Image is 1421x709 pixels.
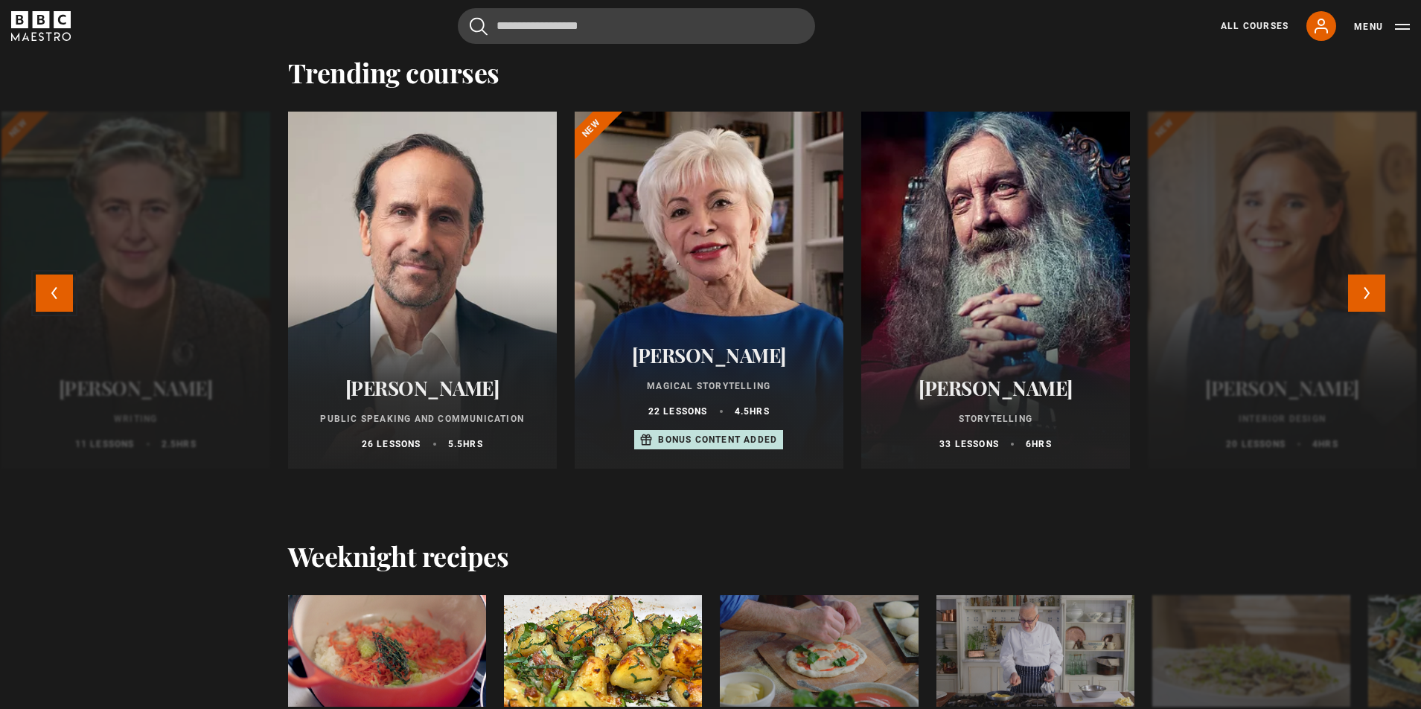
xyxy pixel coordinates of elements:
[879,412,1112,426] p: Storytelling
[1166,376,1399,400] h2: [PERSON_NAME]
[19,412,252,426] p: Writing
[593,379,826,393] p: Magical Storytelling
[470,17,488,36] button: Submit the search query
[75,437,135,451] p: 11 lessons
[176,439,197,449] abbr: hrs
[1148,112,1417,469] a: [PERSON_NAME] Interior Design 20 lessons 4hrs New
[861,112,1130,469] a: [PERSON_NAME] Storytelling 33 lessons 6hrs
[1354,19,1410,34] button: Toggle navigation
[593,344,826,367] h2: [PERSON_NAME]
[648,405,708,418] p: 22 lessons
[288,57,499,88] h2: Trending courses
[735,405,770,418] p: 4.5
[448,437,483,451] p: 5.5
[575,112,843,469] a: [PERSON_NAME] Magical Storytelling 22 lessons 4.5hrs Bonus content added New
[1226,437,1286,451] p: 20 lessons
[1221,19,1289,33] a: All Courses
[750,406,770,417] abbr: hrs
[1,112,270,469] a: [PERSON_NAME] Writing 11 lessons 2.5hrs New
[879,376,1112,400] h2: [PERSON_NAME]
[288,540,509,571] h2: Weeknight recipes
[1032,439,1052,449] abbr: hrs
[306,412,539,426] p: Public Speaking and Communication
[19,376,252,400] h2: [PERSON_NAME]
[362,437,421,451] p: 26 lessons
[1318,439,1338,449] abbr: hrs
[306,376,539,400] h2: [PERSON_NAME]
[11,11,71,41] svg: BBC Maestro
[463,439,483,449] abbr: hrs
[658,433,777,446] p: Bonus content added
[1026,437,1052,451] p: 6
[458,8,815,44] input: Search
[288,112,557,469] a: [PERSON_NAME] Public Speaking and Communication 26 lessons 5.5hrs
[162,437,197,451] p: 2.5
[939,437,999,451] p: 33 lessons
[1166,412,1399,426] p: Interior Design
[1312,437,1338,451] p: 4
